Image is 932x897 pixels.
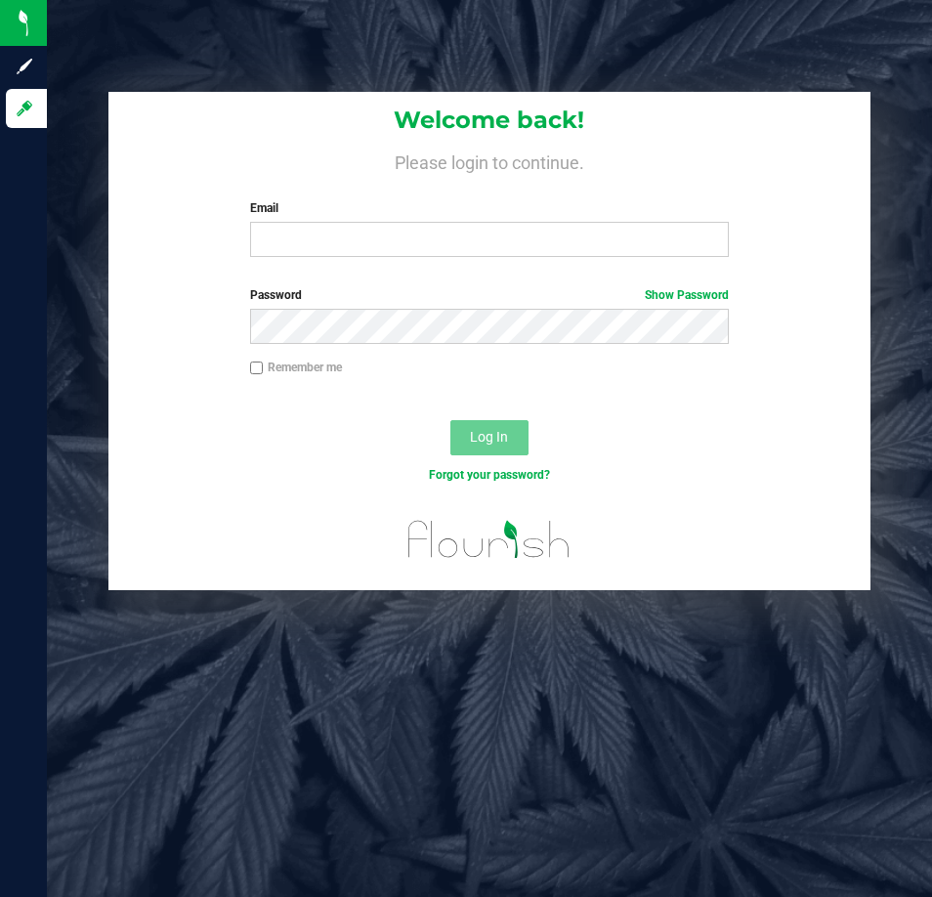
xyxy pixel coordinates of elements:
h4: Please login to continue. [108,149,870,172]
a: Show Password [645,288,729,302]
label: Email [250,199,729,217]
input: Remember me [250,362,264,375]
span: Log In [470,429,508,445]
inline-svg: Log in [15,99,34,118]
inline-svg: Sign up [15,57,34,76]
img: flourish_logo.svg [394,504,584,575]
span: Password [250,288,302,302]
a: Forgot your password? [429,468,550,482]
button: Log In [450,420,529,455]
h1: Welcome back! [108,107,870,133]
label: Remember me [250,359,342,376]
